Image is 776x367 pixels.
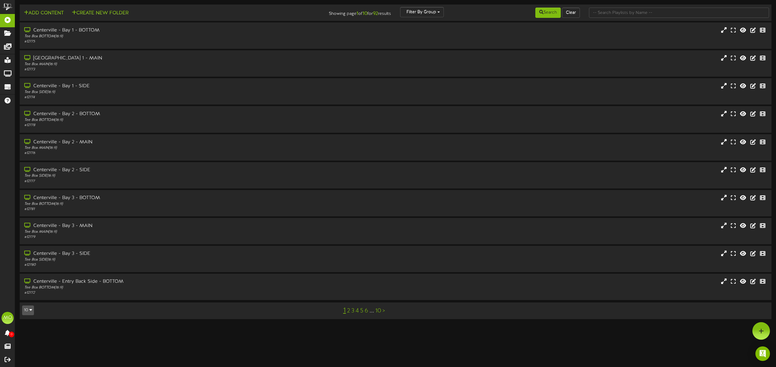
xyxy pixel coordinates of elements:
[373,11,378,16] strong: 92
[24,145,328,151] div: Tee Box MAIN ( 16:9 )
[589,8,769,18] input: -- Search Playlists by Name --
[24,179,328,184] div: # 12777
[24,235,328,240] div: # 12779
[24,250,328,257] div: Centerville - Bay 3 - SIDE
[24,118,328,123] div: Tee Box BOTTOM ( 16:9 )
[24,95,328,100] div: # 12774
[24,39,328,44] div: # 12775
[375,308,381,314] a: 10
[356,11,358,16] strong: 1
[755,346,770,361] div: Open Intercom Messenger
[24,62,328,67] div: Tee Box MAIN ( 16:9 )
[562,8,580,18] button: Clear
[351,308,354,314] a: 3
[24,262,328,268] div: # 12780
[24,207,328,212] div: # 12781
[24,123,328,128] div: # 12778
[24,222,328,229] div: Centerville - Bay 3 - MAIN
[360,308,363,314] a: 5
[2,312,14,324] div: MO
[356,308,359,314] a: 4
[24,111,328,118] div: Centerville - Bay 2 - BOTTOM
[24,139,328,146] div: Centerville - Bay 2 - MAIN
[400,7,444,17] button: Filter By Group
[269,7,396,17] div: Showing page of for results
[24,90,328,95] div: Tee Box SIDE ( 16:9 )
[370,308,374,314] a: ...
[24,202,328,207] div: Tee Box BOTTOM ( 16:9 )
[24,173,328,178] div: Tee Box SIDE ( 16:9 )
[24,290,328,295] div: # 12772
[24,55,328,62] div: [GEOGRAPHIC_DATA] 1 - MAIN
[365,308,368,314] a: 6
[24,229,328,235] div: Tee Box MAIN ( 16:9 )
[70,9,130,17] button: Create New Folder
[347,308,350,314] a: 2
[22,305,34,315] button: 10
[363,11,367,16] strong: 10
[343,307,346,315] a: 1
[535,8,561,18] button: Search
[9,332,14,337] span: 0
[24,34,328,39] div: Tee Box BOTTOM ( 16:9 )
[24,278,328,285] div: Centerville - Entry Back Side - BOTTOM
[24,67,328,72] div: # 12773
[24,27,328,34] div: Centerville - Bay 1 - BOTTOM
[24,151,328,156] div: # 12776
[24,285,328,290] div: Tee Box BOTTOM ( 16:9 )
[24,83,328,90] div: Centerville - Bay 1 - SIDE
[383,308,385,314] a: >
[24,257,328,262] div: Tee Box SIDE ( 16:9 )
[22,9,65,17] button: Add Content
[24,167,328,174] div: Centerville - Bay 2 - SIDE
[24,195,328,202] div: Centerville - Bay 3 - BOTTOM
